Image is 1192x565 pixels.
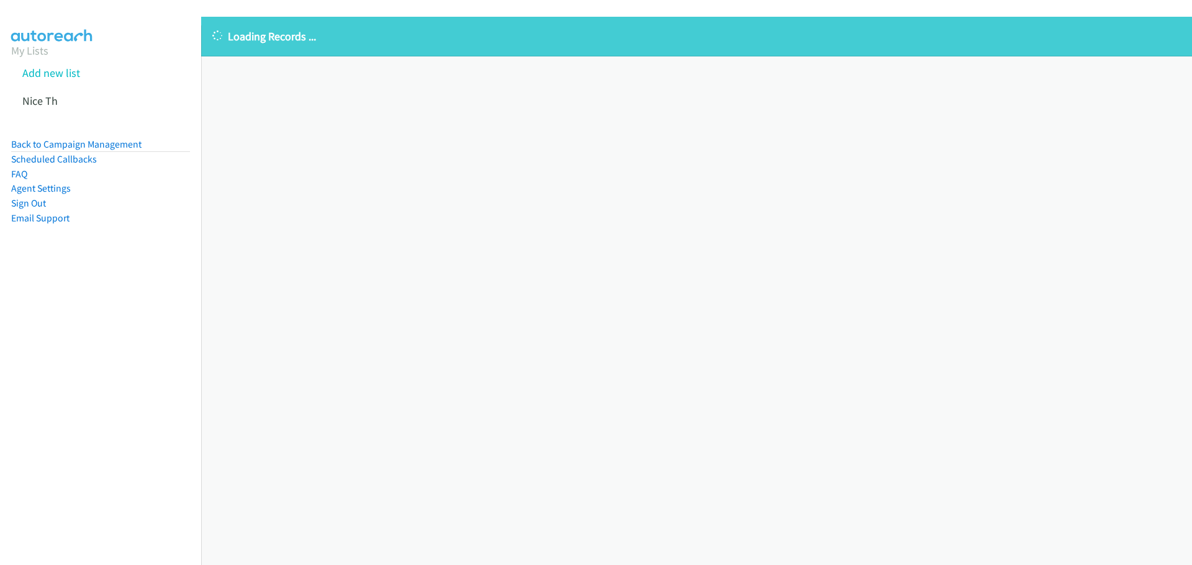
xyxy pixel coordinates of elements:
[22,66,80,80] a: Add new list
[22,94,58,108] a: Nice Th
[11,182,71,194] a: Agent Settings
[212,28,1181,45] p: Loading Records ...
[11,138,142,150] a: Back to Campaign Management
[11,212,70,224] a: Email Support
[11,43,48,58] a: My Lists
[11,197,46,209] a: Sign Out
[11,168,27,180] a: FAQ
[11,153,97,165] a: Scheduled Callbacks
